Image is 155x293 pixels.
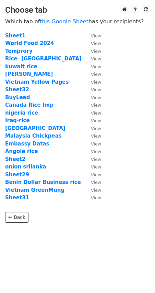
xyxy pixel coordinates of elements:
[5,56,82,62] a: Rice- [GEOGRAPHIC_DATA]
[91,172,101,177] small: View
[5,187,64,193] a: Vietnam GreenMung
[84,40,101,46] a: View
[84,86,101,93] a: View
[5,110,38,116] a: nigeria rice
[91,118,101,123] small: View
[91,72,101,77] small: View
[5,156,25,162] a: Sheet2
[84,148,101,154] a: View
[5,125,65,131] a: [GEOGRAPHIC_DATA]
[5,71,53,77] a: [PERSON_NAME]
[5,63,37,70] a: kuwait rice
[84,172,101,178] a: View
[5,133,62,139] a: Malaysia Chickpeas
[84,179,101,185] a: View
[91,110,101,116] small: View
[5,94,30,101] a: BuyLead
[84,63,101,70] a: View
[84,33,101,39] a: View
[84,133,101,139] a: View
[5,148,38,154] a: Angola rice
[5,141,49,147] a: Embassy Datas
[91,133,101,139] small: View
[5,102,53,108] a: Canada Rice Imp
[84,125,101,131] a: View
[40,18,88,25] a: this Google Sheet
[91,95,101,100] small: View
[84,94,101,101] a: View
[91,188,101,193] small: View
[91,164,101,169] small: View
[5,172,29,178] a: Sheet29
[84,187,101,193] a: View
[91,180,101,185] small: View
[91,195,101,200] small: View
[91,49,101,54] small: View
[5,33,25,39] a: Sheet1
[5,164,46,170] a: onion srilanka
[84,141,101,147] a: View
[84,117,101,124] a: View
[84,71,101,77] a: View
[84,102,101,108] a: View
[91,87,101,92] small: View
[84,79,101,85] a: View
[91,56,101,61] small: View
[84,195,101,201] a: View
[5,79,69,85] a: Vietnam Yellow Pages
[91,149,101,154] small: View
[91,157,101,162] small: View
[5,117,30,124] a: Iraq-rice
[5,40,54,46] a: World Food 2024
[5,18,150,25] p: Which tab of has your recipients?
[5,179,81,185] a: Benin Dollar Business rice
[5,195,29,201] a: Sheet31
[91,41,101,46] small: View
[91,64,101,69] small: View
[91,80,101,85] small: View
[84,48,101,54] a: View
[84,156,101,162] a: View
[91,126,101,131] small: View
[91,103,101,108] small: View
[5,212,28,223] a: ← Back
[5,86,29,93] a: Sheet32
[5,5,150,15] h3: Choose tab
[84,110,101,116] a: View
[84,56,101,62] a: View
[5,48,33,54] a: Temprory
[91,33,101,38] small: View
[84,164,101,170] a: View
[91,141,101,146] small: View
